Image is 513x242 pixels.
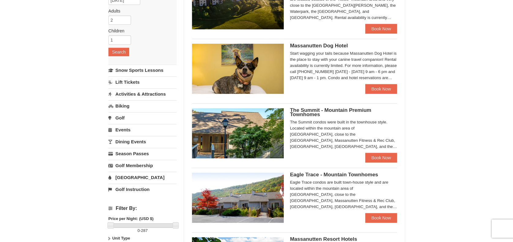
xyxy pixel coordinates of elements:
span: 287 [141,228,148,233]
a: Events [108,124,177,135]
img: 19219034-1-0eee7e00.jpg [192,108,284,158]
div: The Summit condos were built in the townhouse style. Located within the mountain area of [GEOGRAP... [290,119,397,150]
a: Book Now [365,84,397,94]
h4: Filter By: [108,206,177,211]
a: Biking [108,100,177,112]
strong: Price per Night: (USD $) [108,216,153,221]
span: Massanutten Resort Hotels [290,236,357,242]
div: Start wagging your tails because Massanutten Dog Hotel is the place to stay with your canine trav... [290,50,397,81]
span: 0 [137,228,140,233]
a: Activities & Attractions [108,88,177,100]
strong: Unit Type [112,236,130,240]
label: - [108,228,177,234]
a: [GEOGRAPHIC_DATA] [108,172,177,183]
a: Dining Events [108,136,177,147]
button: Search [108,48,129,56]
a: Book Now [365,24,397,34]
a: Book Now [365,153,397,163]
a: Golf Instruction [108,184,177,195]
a: Golf Membership [108,160,177,171]
img: 19218983-1-9b289e55.jpg [192,173,284,223]
span: Eagle Trace - Mountain Townhomes [290,172,378,178]
span: The Summit - Mountain Premium Townhomes [290,107,371,117]
label: Children [108,28,172,34]
a: Snow Sports Lessons [108,64,177,76]
a: Season Passes [108,148,177,159]
img: 27428181-5-81c892a3.jpg [192,44,284,94]
div: Eagle Trace condos are built town-house style and are located within the mountain area of [GEOGRA... [290,179,397,210]
a: Lift Tickets [108,76,177,88]
label: Adults [108,8,172,14]
span: Massanutten Dog Hotel [290,43,348,49]
a: Book Now [365,213,397,223]
a: Golf [108,112,177,123]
